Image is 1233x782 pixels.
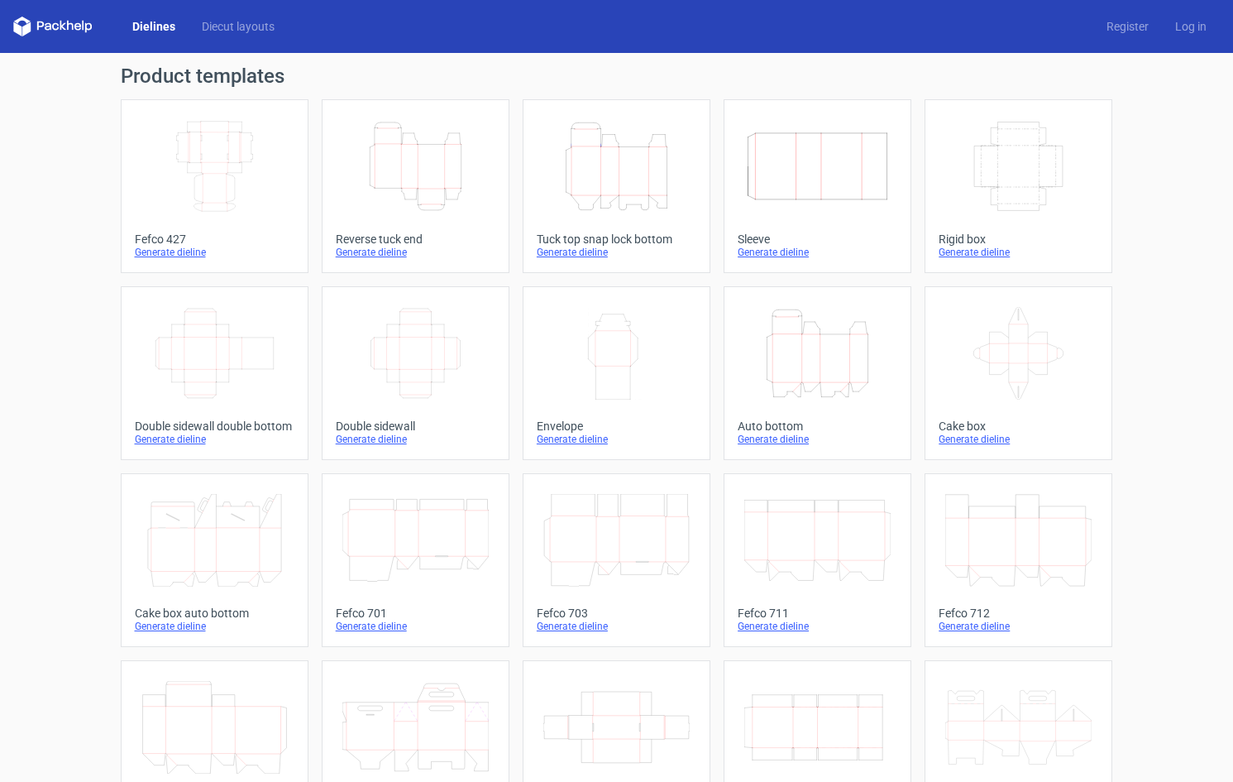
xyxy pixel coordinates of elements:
[939,607,1098,620] div: Fefco 712
[738,620,897,633] div: Generate dieline
[537,233,696,246] div: Tuck top snap lock bottom
[537,420,696,433] div: Envelope
[1093,18,1162,35] a: Register
[537,246,696,259] div: Generate dieline
[738,607,897,620] div: Fefco 711
[738,246,897,259] div: Generate dieline
[121,99,308,273] a: Fefco 427Generate dieline
[336,620,495,633] div: Generate dieline
[336,233,495,246] div: Reverse tuck end
[738,233,897,246] div: Sleeve
[135,607,294,620] div: Cake box auto bottom
[537,607,696,620] div: Fefco 703
[135,433,294,446] div: Generate dieline
[121,473,308,647] a: Cake box auto bottomGenerate dieline
[336,246,495,259] div: Generate dieline
[189,18,288,35] a: Diecut layouts
[939,233,1098,246] div: Rigid box
[322,473,509,647] a: Fefco 701Generate dieline
[322,286,509,460] a: Double sidewallGenerate dieline
[121,286,308,460] a: Double sidewall double bottomGenerate dieline
[724,473,911,647] a: Fefco 711Generate dieline
[738,433,897,446] div: Generate dieline
[523,286,710,460] a: EnvelopeGenerate dieline
[119,18,189,35] a: Dielines
[939,420,1098,433] div: Cake box
[939,620,1098,633] div: Generate dieline
[523,473,710,647] a: Fefco 703Generate dieline
[537,620,696,633] div: Generate dieline
[135,233,294,246] div: Fefco 427
[336,607,495,620] div: Fefco 701
[724,99,911,273] a: SleeveGenerate dieline
[135,420,294,433] div: Double sidewall double bottom
[322,99,509,273] a: Reverse tuck endGenerate dieline
[121,66,1113,86] h1: Product templates
[724,286,911,460] a: Auto bottomGenerate dieline
[939,433,1098,446] div: Generate dieline
[939,246,1098,259] div: Generate dieline
[135,246,294,259] div: Generate dieline
[925,473,1112,647] a: Fefco 712Generate dieline
[925,99,1112,273] a: Rigid boxGenerate dieline
[336,420,495,433] div: Double sidewall
[738,420,897,433] div: Auto bottom
[537,433,696,446] div: Generate dieline
[1162,18,1220,35] a: Log in
[925,286,1112,460] a: Cake boxGenerate dieline
[523,99,710,273] a: Tuck top snap lock bottomGenerate dieline
[135,620,294,633] div: Generate dieline
[336,433,495,446] div: Generate dieline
